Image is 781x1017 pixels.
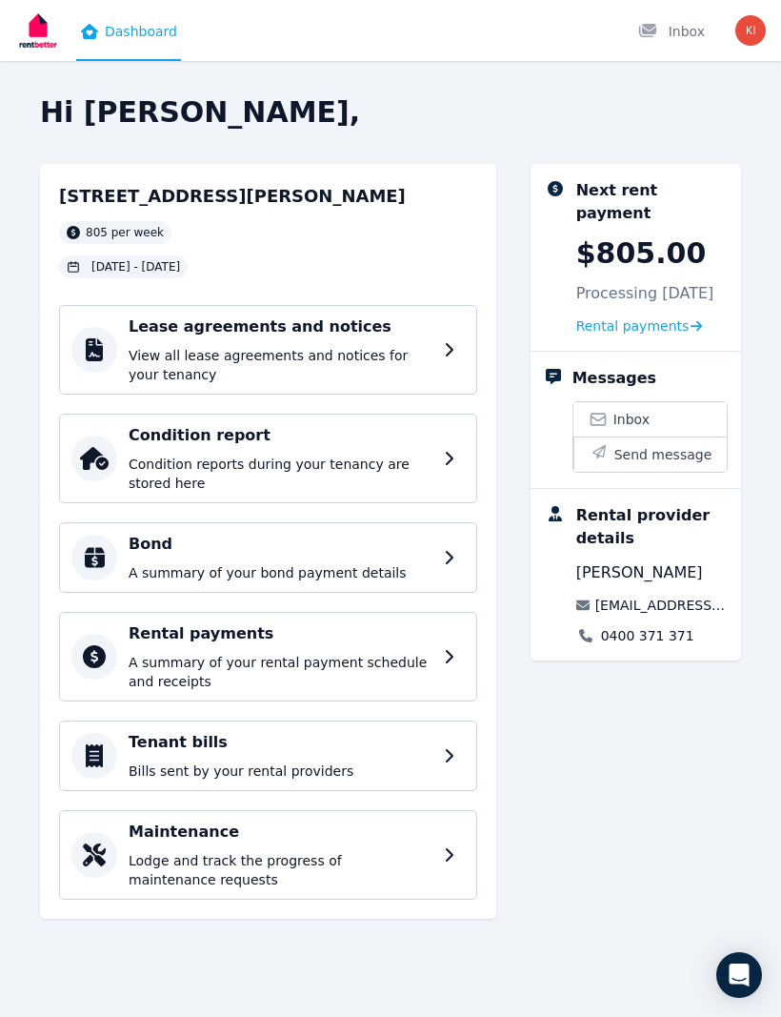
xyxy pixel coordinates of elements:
[40,95,741,130] h2: Hi [PERSON_NAME],
[576,504,726,550] div: Rental provider details
[595,596,726,615] a: [EMAIL_ADDRESS][DOMAIN_NAME]
[572,367,656,390] div: Messages
[129,424,432,447] h4: Condition report
[86,225,164,240] span: 805 per week
[129,315,432,338] h4: Lease agreements and notices
[129,653,432,691] p: A summary of your rental payment schedule and receipts
[601,626,694,645] a: 0400 371 371
[129,563,432,582] p: A summary of your bond payment details
[129,731,432,754] h4: Tenant bills
[129,762,432,781] p: Bills sent by your rental providers
[613,410,650,429] span: Inbox
[15,7,61,54] img: RentBetter
[576,316,703,336] a: Rental payments
[576,561,703,584] span: [PERSON_NAME]
[573,402,728,437] a: Inbox
[638,22,705,41] div: Inbox
[129,851,432,889] p: Lodge and track the progress of maintenance requests
[129,622,432,645] h4: Rental payments
[735,15,766,46] img: Kirsten Peacock
[129,455,432,493] p: Condition reports during your tenancy are stored here
[91,259,180,275] span: [DATE] - [DATE]
[576,179,726,225] div: Next rent payment
[716,952,762,998] div: Open Intercom Messenger
[576,236,707,271] p: $805.00
[614,445,712,464] span: Send message
[576,282,714,305] p: Processing [DATE]
[129,821,432,844] h4: Maintenance
[573,437,728,472] button: Send message
[129,533,432,556] h4: Bond
[576,316,690,336] span: Rental payments
[59,183,406,210] h2: [STREET_ADDRESS][PERSON_NAME]
[129,346,432,384] p: View all lease agreements and notices for your tenancy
